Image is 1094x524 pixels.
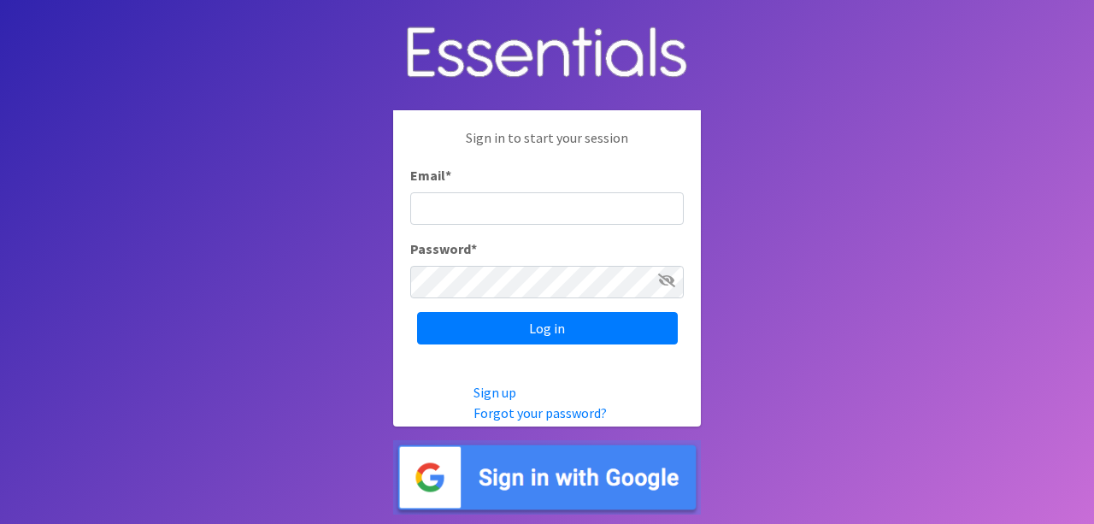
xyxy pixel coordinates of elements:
label: Email [410,165,451,185]
abbr: required [445,167,451,184]
p: Sign in to start your session [410,127,684,165]
a: Forgot your password? [473,404,607,421]
img: Sign in with Google [393,440,701,515]
abbr: required [471,240,477,257]
input: Log in [417,312,678,344]
label: Password [410,238,477,259]
a: Sign up [473,384,516,401]
img: Human Essentials [393,9,701,97]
